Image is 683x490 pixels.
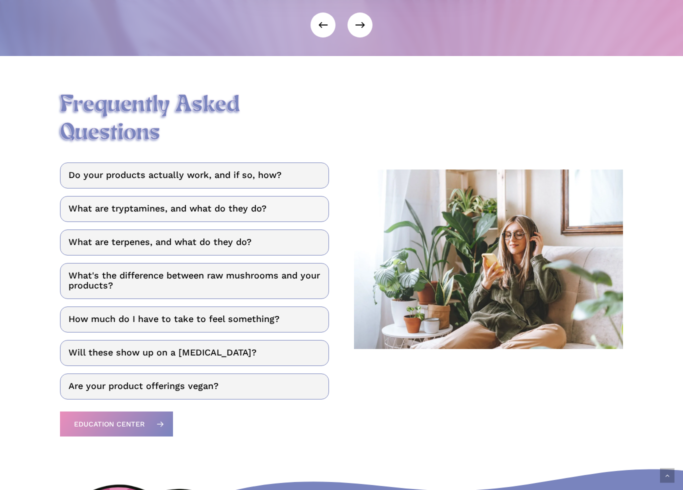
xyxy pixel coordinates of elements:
a: Do your products actually work, and if so, how? [60,162,329,188]
a: How much do I have to take to feel something? [60,306,329,332]
button: Previous [310,12,335,37]
img: A woman sitting on a couch, wearing headphones, and looking at a smartphone, surrounded by potted... [354,169,623,349]
a: What's the difference between raw mushrooms and your products? [60,263,329,299]
span: Frequently Asked Questions [60,92,240,146]
button: Next [347,12,372,37]
span: Education Center [74,419,144,429]
a: What are terpenes, and what do they do? [60,229,329,255]
a: Education Center [60,411,173,436]
a: Will these show up on a [MEDICAL_DATA]? [60,340,329,366]
a: Are your product offerings vegan? [60,373,329,399]
a: Back to top [660,468,674,483]
a: What are tryptamines, and what do they do? [60,196,329,222]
